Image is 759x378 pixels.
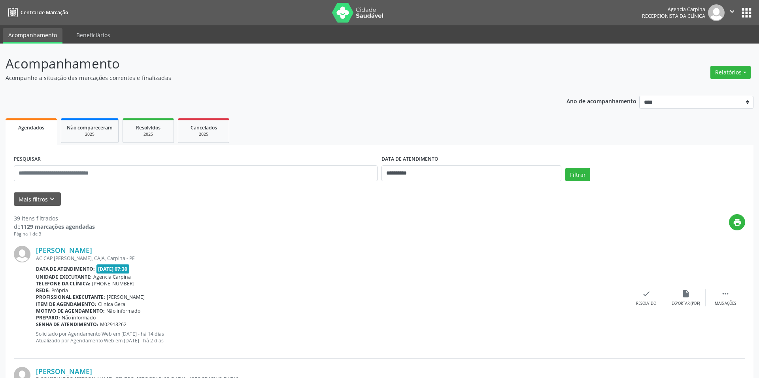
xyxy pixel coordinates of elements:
div: 39 itens filtrados [14,214,95,222]
a: Central de Marcação [6,6,68,19]
span: Própria [51,287,68,294]
div: Exportar (PDF) [672,301,700,306]
span: Recepcionista da clínica [642,13,705,19]
img: img [708,4,725,21]
label: PESQUISAR [14,153,41,165]
div: Agencia Carpina [642,6,705,13]
b: Item de agendamento: [36,301,96,308]
b: Preparo: [36,314,60,321]
span: Clinica Geral [98,301,126,308]
button: print [729,214,745,230]
label: DATA DE ATENDIMENTO [381,153,438,165]
button:  [725,4,740,21]
span: Não compareceram [67,124,113,131]
span: Não informado [62,314,96,321]
div: Mais ações [715,301,736,306]
span: Agencia Carpina [93,274,131,280]
button: Relatórios [710,66,751,79]
span: Agendados [18,124,44,131]
a: Beneficiários [71,28,116,42]
span: Resolvidos [136,124,160,131]
button: Mais filtroskeyboard_arrow_down [14,192,61,206]
b: Data de atendimento: [36,266,95,272]
p: Acompanhe a situação das marcações correntes e finalizadas [6,74,529,82]
div: de [14,222,95,231]
span: [PHONE_NUMBER] [92,280,134,287]
i: insert_drive_file [682,289,690,298]
span: M02913262 [100,321,126,328]
i: check [642,289,651,298]
b: Motivo de agendamento: [36,308,105,314]
img: img [14,246,30,262]
i: print [733,218,742,227]
div: 2025 [67,131,113,137]
button: Filtrar [565,168,590,181]
strong: 1129 marcações agendadas [21,223,95,230]
b: Rede: [36,287,50,294]
span: [DATE] 07:30 [96,264,130,274]
p: Acompanhamento [6,54,529,74]
b: Unidade executante: [36,274,92,280]
i:  [728,7,736,16]
b: Senha de atendimento: [36,321,98,328]
b: Profissional executante: [36,294,105,300]
p: Ano de acompanhamento [566,96,636,106]
div: 2025 [128,131,168,137]
button: apps [740,6,753,20]
span: Cancelados [191,124,217,131]
a: Acompanhamento [3,28,62,44]
div: Resolvido [636,301,656,306]
a: [PERSON_NAME] [36,246,92,255]
i: keyboard_arrow_down [48,195,57,203]
a: [PERSON_NAME] [36,367,92,376]
b: Telefone da clínica: [36,280,91,287]
span: Central de Marcação [21,9,68,16]
p: Solicitado por Agendamento Web em [DATE] - há 14 dias Atualizado por Agendamento Web em [DATE] - ... [36,331,627,344]
span: Não informado [106,308,140,314]
div: 2025 [184,131,223,137]
div: AC CAP [PERSON_NAME], CAJA, Carpina - PE [36,255,627,262]
div: Página 1 de 3 [14,231,95,237]
span: [PERSON_NAME] [107,294,145,300]
i:  [721,289,730,298]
